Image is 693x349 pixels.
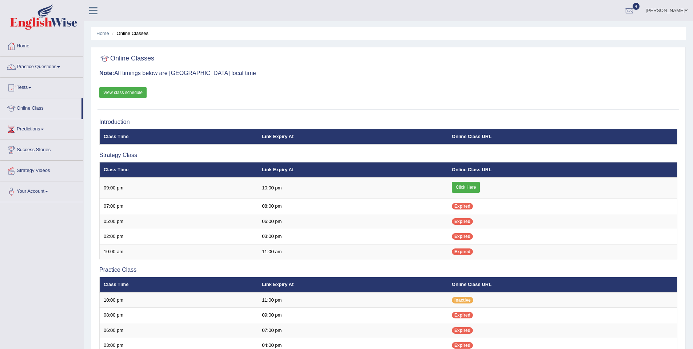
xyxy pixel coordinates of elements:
[258,214,448,229] td: 06:00 pm
[258,323,448,338] td: 07:00 pm
[100,229,258,244] td: 02:00 pm
[100,323,258,338] td: 06:00 pm
[448,162,677,177] th: Online Class URL
[258,162,448,177] th: Link Expiry At
[258,293,448,308] td: 11:00 pm
[0,98,81,117] a: Online Class
[452,312,473,318] span: Expired
[448,129,677,144] th: Online Class URL
[99,267,677,273] h3: Practice Class
[100,308,258,323] td: 08:00 pm
[110,30,148,37] li: Online Classes
[100,177,258,199] td: 09:00 pm
[100,162,258,177] th: Class Time
[448,277,677,293] th: Online Class URL
[99,152,677,158] h3: Strategy Class
[0,119,83,137] a: Predictions
[100,244,258,259] td: 10:00 am
[99,70,114,76] b: Note:
[258,244,448,259] td: 11:00 am
[258,129,448,144] th: Link Expiry At
[452,297,473,303] span: Inactive
[96,31,109,36] a: Home
[0,181,83,200] a: Your Account
[99,87,147,98] a: View class schedule
[452,342,473,349] span: Expired
[0,36,83,54] a: Home
[452,233,473,240] span: Expired
[100,277,258,293] th: Class Time
[100,214,258,229] td: 05:00 pm
[0,140,83,158] a: Success Stories
[258,177,448,199] td: 10:00 pm
[0,78,83,96] a: Tests
[258,308,448,323] td: 09:00 pm
[100,199,258,214] td: 07:00 pm
[0,161,83,179] a: Strategy Videos
[452,218,473,225] span: Expired
[452,182,480,193] a: Click Here
[100,293,258,308] td: 10:00 pm
[99,53,154,64] h2: Online Classes
[452,248,473,255] span: Expired
[258,199,448,214] td: 08:00 pm
[99,119,677,125] h3: Introduction
[99,70,677,77] h3: All timings below are [GEOGRAPHIC_DATA] local time
[100,129,258,144] th: Class Time
[633,3,640,10] span: 4
[452,327,473,334] span: Expired
[452,203,473,209] span: Expired
[0,57,83,75] a: Practice Questions
[258,277,448,293] th: Link Expiry At
[258,229,448,244] td: 03:00 pm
